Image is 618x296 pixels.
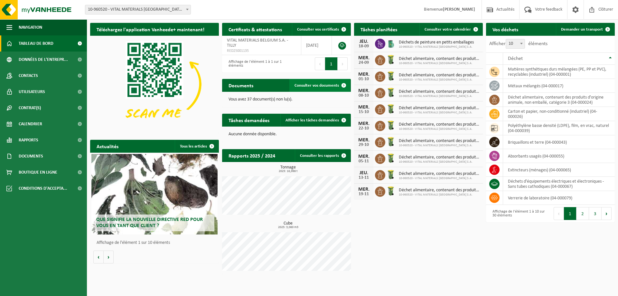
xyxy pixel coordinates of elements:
[399,188,480,193] span: Déchet alimentaire, contenant des produits d'origine animale, non emballé, catég...
[385,186,396,196] img: WB-0140-HPE-GN-50
[225,226,351,229] span: 2025: 3,060 m3
[399,94,480,98] span: 10-960520 - VITAL MATERIALS [GEOGRAPHIC_DATA] S.A.
[295,149,350,162] a: Consulter les rapports
[503,65,615,79] td: matières synthétiques durs mélangées (PE, PP et PVC), recyclables (industriel) (04-000001)
[225,165,351,173] h3: Tonnage
[503,149,615,163] td: absorbants usagés (04-000055)
[399,56,480,62] span: Déchet alimentaire, contenant des produits d'origine animale, non emballé, catég...
[399,171,480,177] span: Déchet alimentaire, contenant des produits d'origine animale, non emballé, catég...
[19,148,43,164] span: Documents
[227,48,296,53] span: RED25001135
[357,126,370,131] div: 22-10
[289,79,350,92] a: Consulter vos documents
[589,207,602,220] button: 3
[357,88,370,93] div: MER.
[357,176,370,180] div: 13-11
[19,52,68,68] span: Données de l'entrepr...
[385,169,396,180] img: WB-0140-HPE-GN-50
[399,193,480,197] span: 10-960520 - VITAL MATERIALS [GEOGRAPHIC_DATA] S.A.
[506,39,525,48] span: 10
[19,116,42,132] span: Calendrier
[175,140,218,153] a: Tous les articles
[385,87,396,98] img: WB-0140-HPE-GN-50
[357,192,370,196] div: 19-11
[19,164,57,180] span: Boutique en ligne
[385,103,396,114] img: WB-0140-HPE-GN-50
[357,93,370,98] div: 08-10
[385,153,396,164] img: WB-0140-HPE-GN-50
[399,177,480,180] span: 10-960520 - VITAL MATERIALS [GEOGRAPHIC_DATA] S.A.
[315,57,325,70] button: Previous
[280,114,350,127] a: Afficher les tâches demandées
[443,7,475,12] strong: [PERSON_NAME]
[90,36,219,132] img: Download de VHEPlus App
[399,138,480,144] span: Déchet alimentaire, contenant des produits d'origine animale, non emballé, catég...
[229,97,344,102] p: Vous avez 37 document(s) non lu(s).
[357,143,370,147] div: 29-10
[225,170,351,173] span: 2025: 16,998 t
[508,56,523,61] span: Déchet
[602,207,612,220] button: Next
[419,23,482,36] a: Consulter votre calendrier
[90,140,125,152] h2: Actualités
[357,61,370,65] div: 24-09
[227,38,288,48] span: VITAL MATERIALS BELGIUM S.A. - TILLY
[357,77,370,81] div: 01-10
[561,27,603,32] span: Demander un transport
[357,154,370,159] div: MER.
[399,62,480,65] span: 10-960520 - VITAL MATERIALS [GEOGRAPHIC_DATA] S.A.
[357,187,370,192] div: MER.
[93,251,104,263] button: Vorige
[295,83,339,88] span: Consulter vos documents
[399,122,480,127] span: Déchet alimentaire, contenant des produits d'origine animale, non emballé, catég...
[385,38,396,49] img: PB-OT-0200-MET-00-02
[19,84,45,100] span: Utilisateurs
[19,68,38,84] span: Contacts
[354,23,404,35] h2: Tâches planifiées
[385,71,396,81] img: WB-0140-HPE-GN-50
[222,149,282,162] h2: Rapports 2025 / 2024
[503,93,615,107] td: déchet alimentaire, contenant des produits d'origine animale, non emballé, catégorie 3 (04-000024)
[357,170,370,176] div: JEU.
[399,40,474,45] span: Déchets de peinture en petits emballages
[104,251,114,263] button: Volgende
[503,135,615,149] td: briquaillons et terre (04-000043)
[399,78,480,82] span: 10-960520 - VITAL MATERIALS [GEOGRAPHIC_DATA] S.A.
[486,23,525,35] h2: Vos déchets
[229,132,344,137] p: Aucune donnée disponible.
[357,55,370,61] div: MER.
[325,57,338,70] button: 1
[489,41,548,46] label: Afficher éléments
[286,118,339,122] span: Afficher les tâches demandées
[338,57,348,70] button: Next
[357,39,370,44] div: JEU.
[576,207,589,220] button: 2
[357,110,370,114] div: 15-10
[357,159,370,164] div: 05-11
[19,35,53,52] span: Tableau de bord
[503,177,615,191] td: déchets d'équipements électriques et électroniques - Sans tubes cathodiques (04-000067)
[90,23,211,35] h2: Téléchargez l'application Vanheede+ maintenant!
[301,36,332,55] td: [DATE]
[399,106,480,111] span: Déchet alimentaire, contenant des produits d'origine animale, non emballé, catég...
[506,39,525,49] span: 10
[222,79,260,91] h2: Documents
[564,207,576,220] button: 1
[297,27,339,32] span: Consulter vos certificats
[85,5,191,14] span: 10-960520 - VITAL MATERIALS BELGIUM S.A. - TILLY
[19,180,67,196] span: Conditions d'accepta...
[503,163,615,177] td: extincteurs (ménages) (04-000065)
[399,111,480,115] span: 10-960520 - VITAL MATERIALS [GEOGRAPHIC_DATA] S.A.
[503,79,615,93] td: métaux mélangés (04-000017)
[503,121,615,135] td: polyéthylène basse densité (LDPE), film, en vrac, naturel (04-000039)
[399,155,480,160] span: Déchet alimentaire, contenant des produits d'origine animale, non emballé, catég...
[357,121,370,126] div: MER.
[96,217,203,228] span: Que signifie la nouvelle directive RED pour vous en tant que client ?
[85,5,191,14] span: 10-960520 - VITAL MATERIALS BELGIUM S.A. - TILLY
[489,206,547,221] div: Affichage de l'élément 1 à 10 sur 30 éléments
[385,136,396,147] img: WB-0140-HPE-GN-50
[97,241,216,245] p: Affichage de l'élément 1 sur 10 éléments
[222,114,276,126] h2: Tâches demandées
[399,73,480,78] span: Déchet alimentaire, contenant des produits d'origine animale, non emballé, catég...
[357,105,370,110] div: MER.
